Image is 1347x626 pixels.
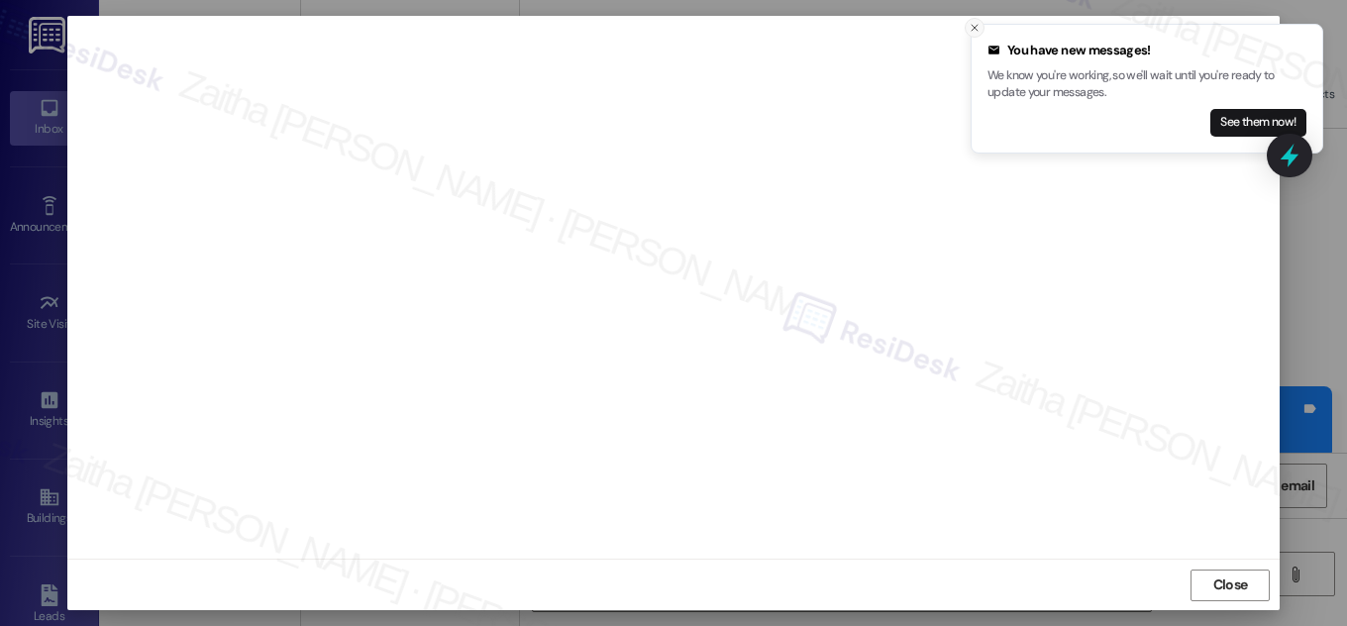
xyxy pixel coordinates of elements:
p: We know you're working, so we'll wait until you're ready to update your messages. [987,67,1306,102]
span: Close [1213,574,1248,595]
button: Close toast [965,18,984,38]
div: You have new messages! [987,41,1306,60]
button: See them now! [1210,109,1306,137]
button: Close [1191,570,1270,601]
iframe: retool [77,5,1270,549]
